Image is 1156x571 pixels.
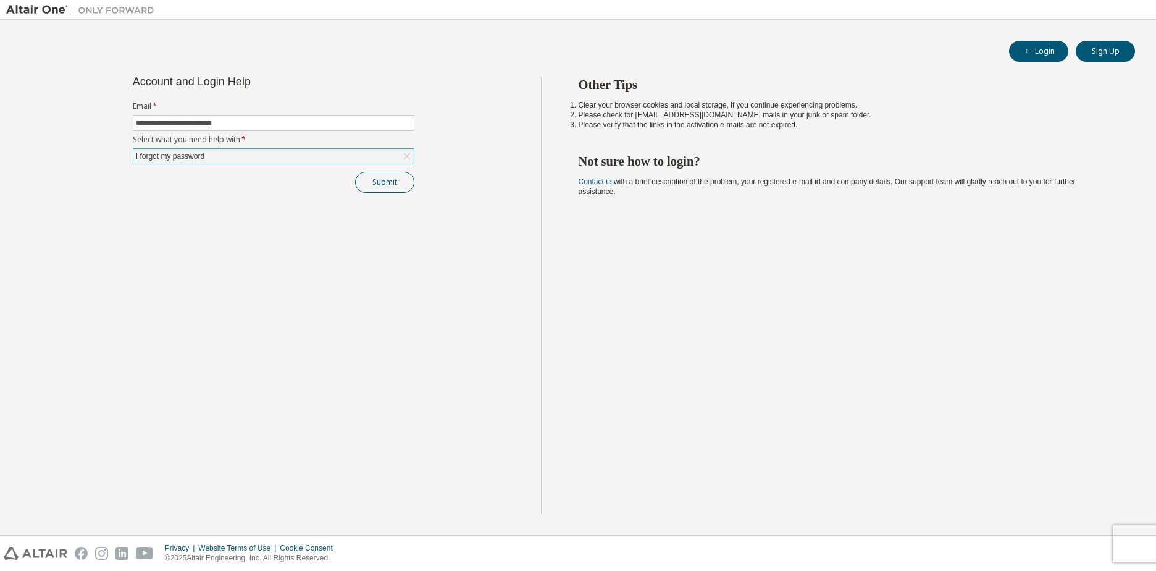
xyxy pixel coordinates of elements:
[95,547,108,560] img: instagram.svg
[4,547,67,560] img: altair_logo.svg
[579,120,1113,130] li: Please verify that the links in the activation e-mails are not expired.
[579,110,1113,120] li: Please check for [EMAIL_ADDRESS][DOMAIN_NAME] mails in your junk or spam folder.
[133,149,414,164] div: I forgot my password
[355,172,414,193] button: Submit
[75,547,88,560] img: facebook.svg
[280,543,340,553] div: Cookie Consent
[136,547,154,560] img: youtube.svg
[579,177,1076,196] span: with a brief description of the problem, your registered e-mail id and company details. Our suppo...
[579,100,1113,110] li: Clear your browser cookies and local storage, if you continue experiencing problems.
[134,150,206,163] div: I forgot my password
[1009,41,1068,62] button: Login
[115,547,128,560] img: linkedin.svg
[133,101,414,111] label: Email
[1076,41,1135,62] button: Sign Up
[133,77,358,87] div: Account and Login Help
[6,4,161,16] img: Altair One
[198,543,280,553] div: Website Terms of Use
[579,77,1113,93] h2: Other Tips
[165,553,340,564] p: © 2025 Altair Engineering, Inc. All Rights Reserved.
[165,543,198,553] div: Privacy
[133,135,414,145] label: Select what you need help with
[579,153,1113,169] h2: Not sure how to login?
[579,177,614,186] a: Contact us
